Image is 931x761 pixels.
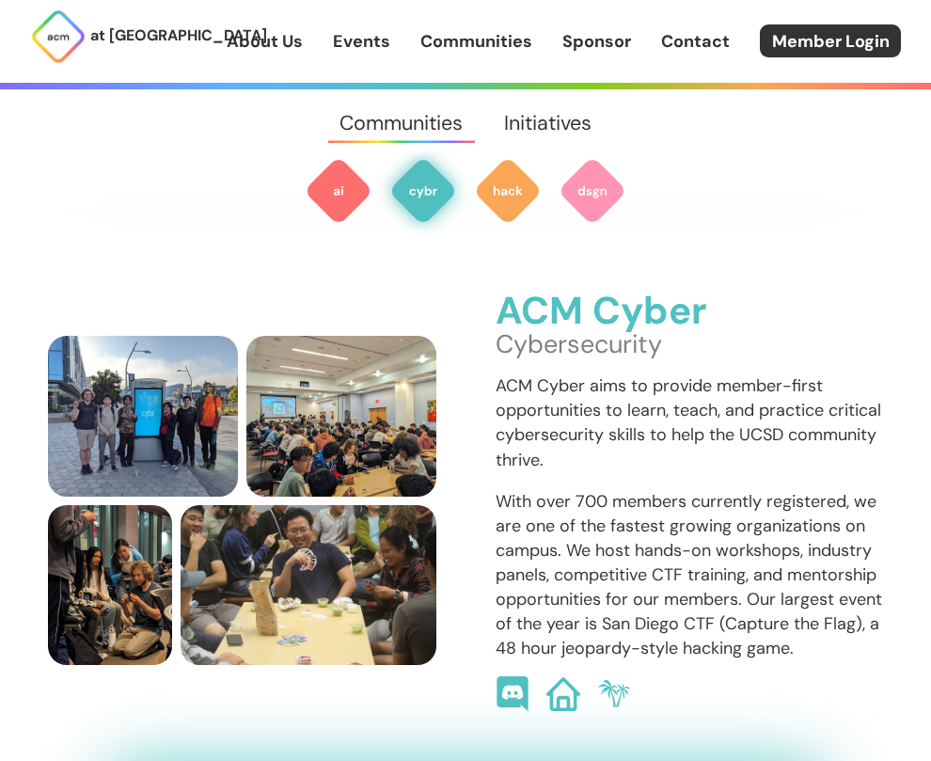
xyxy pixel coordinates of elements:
a: at [GEOGRAPHIC_DATA] [30,8,227,65]
img: ACM AI [305,157,372,225]
img: ACM Cyber president Nick helps members pick a lock [48,505,172,666]
h3: ACM Cyber [496,291,884,333]
img: ACM Cyber Website [546,677,580,711]
p: ACM Cyber aims to provide member-first opportunities to learn, teach, and practice critical cyber... [496,373,884,471]
img: ACM Hack [474,157,542,225]
p: With over 700 members currently registered, we are one of the fastest growing organizations on ca... [496,489,884,661]
a: Contact [661,29,730,54]
img: ACM Cyber [389,157,457,225]
img: SDCTF [597,677,631,711]
a: Events [333,29,390,54]
a: About Us [227,29,303,54]
a: Initiatives [483,89,611,157]
img: members picking locks at Lockpicking 102 [246,336,436,497]
p: Cybersecurity [496,332,884,357]
a: Communities [420,29,532,54]
img: ACM Cyber Board stands in front of a UCSD kiosk set to display "Cyber" [48,336,238,497]
a: Sponsor [562,29,631,54]
img: ACM Design [559,157,626,225]
p: at [GEOGRAPHIC_DATA] [90,24,267,48]
img: ACM Logo [30,8,87,65]
a: Communities [320,89,483,157]
img: ACM Cyber Discord [495,676,530,712]
a: Member Login [760,24,901,57]
img: Cyber Members Playing Board Games [181,505,436,666]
